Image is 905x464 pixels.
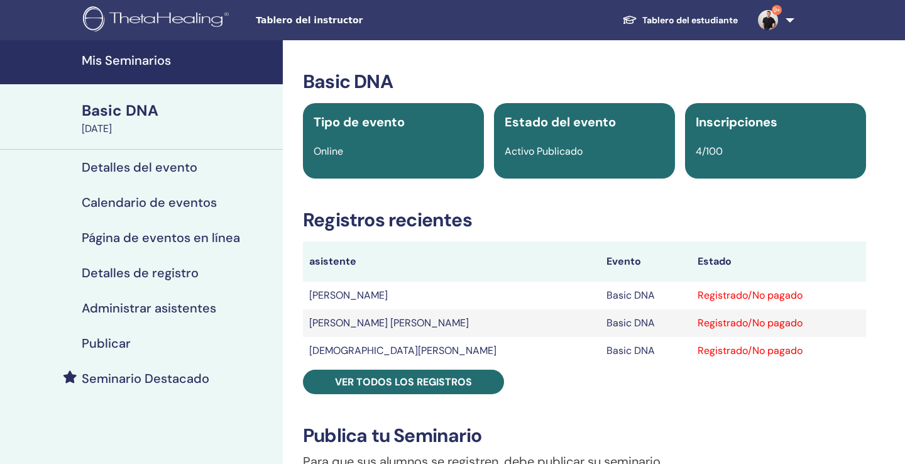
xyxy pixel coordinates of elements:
div: Basic DNA [82,100,275,121]
h4: Calendario de eventos [82,195,217,210]
span: Tipo de evento [314,114,405,130]
h4: Mis Seminarios [82,53,275,68]
div: Registrado/No pagado [698,316,860,331]
h3: Publica tu Seminario [303,424,866,447]
td: [PERSON_NAME] [303,282,600,309]
span: Tablero del instructor [256,14,444,27]
td: Basic DNA [600,337,691,365]
a: Basic DNA[DATE] [74,100,283,136]
td: Basic DNA [600,309,691,337]
span: Online [314,145,343,158]
th: asistente [303,241,600,282]
img: logo.png [83,6,233,35]
img: default.jpg [758,10,778,30]
img: graduation-cap-white.svg [622,14,637,25]
h4: Detalles de registro [82,265,199,280]
h4: Administrar asistentes [82,301,216,316]
span: 9+ [772,5,782,15]
a: Ver todos los registros [303,370,504,394]
a: Tablero del estudiante [612,9,748,32]
td: [PERSON_NAME] [PERSON_NAME] [303,309,600,337]
div: [DATE] [82,121,275,136]
h4: Detalles del evento [82,160,197,175]
h3: Registros recientes [303,209,866,231]
span: 4/100 [696,145,723,158]
h3: Basic DNA [303,70,866,93]
th: Estado [691,241,866,282]
h4: Página de eventos en línea [82,230,240,245]
td: Basic DNA [600,282,691,309]
h4: Seminario Destacado [82,371,209,386]
span: Estado del evento [505,114,616,130]
span: Activo Publicado [505,145,583,158]
h4: Publicar [82,336,131,351]
span: Inscripciones [696,114,777,130]
th: Evento [600,241,691,282]
div: Registrado/No pagado [698,288,860,303]
div: Registrado/No pagado [698,343,860,358]
td: [DEMOGRAPHIC_DATA][PERSON_NAME] [303,337,600,365]
span: Ver todos los registros [335,375,472,389]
